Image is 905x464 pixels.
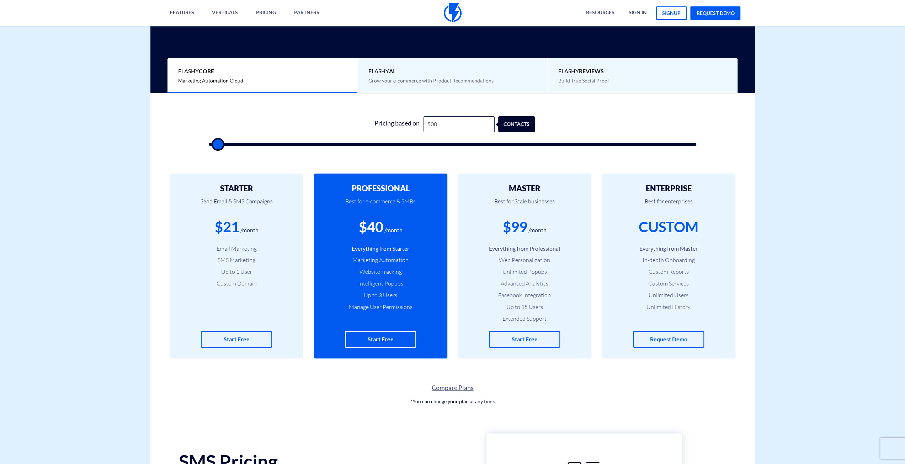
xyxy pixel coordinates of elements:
[613,279,725,288] li: Custom Services
[215,217,239,237] div: $21
[469,245,581,253] li: Everything from Professional
[181,245,293,253] li: Email Marketing
[178,78,243,84] span: Marketing Automation Cloud
[181,256,293,264] li: SMS Marketing
[240,226,259,234] div: /month
[469,193,581,217] p: Best for Scale businesses
[150,383,755,393] a: Compare Plans
[613,303,725,311] li: Unlimited History
[503,217,527,237] div: $99
[613,268,725,276] li: Custom Reports
[325,268,437,276] li: Website Tracking
[325,256,437,264] li: Marketing Automation
[389,68,395,74] b: AI
[325,245,437,253] li: Everything from Starter
[178,67,346,75] span: Flashy
[469,315,581,323] li: Extended Support
[579,68,604,74] b: REVIEWS
[181,279,293,288] li: Custom Domain
[325,291,437,299] li: Up to 3 Users
[502,116,538,132] div: contacts
[613,256,725,264] li: In-depth Onboarding
[201,331,272,348] a: Start Free
[613,184,725,193] h2: ENTERPRISE
[656,6,687,20] a: signup
[558,67,727,75] span: Flashy
[613,245,725,253] li: Everything from Master
[633,331,704,348] a: Request Demo
[325,279,437,288] li: Intelligent Popups
[325,184,437,193] h2: PROFESSIONAL
[558,78,609,84] span: Build True Social Proof
[359,217,383,237] div: $40
[469,184,581,193] h2: MASTER
[469,279,581,288] li: Advanced Analytics
[368,67,537,75] span: Flashy
[181,193,293,217] p: Send Email & SMS Campaigns
[690,6,740,20] a: request demo
[368,78,494,84] span: Grow your e-commerce with Product Recommendations
[150,398,755,405] p: *You can change your plan at any time.
[528,226,547,234] div: /month
[345,331,416,348] a: Start Free
[469,268,581,276] li: Unlimited Popups
[639,217,698,237] div: CUSTOM
[384,226,403,234] div: /month
[370,116,424,132] div: Pricing based on
[613,193,725,217] p: Best for enterprises
[469,303,581,311] li: Up to 15 Users
[469,291,581,299] li: Facebook Integration
[181,184,293,193] h2: STARTER
[181,268,293,276] li: Up to 1 User
[325,193,437,217] p: Best for e-commerce & SMBs
[199,68,214,74] b: Core
[469,256,581,264] li: Web Personalization
[613,291,725,299] li: Unlimited Users
[489,331,560,348] a: Start Free
[325,303,437,311] li: Manage User Permissions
